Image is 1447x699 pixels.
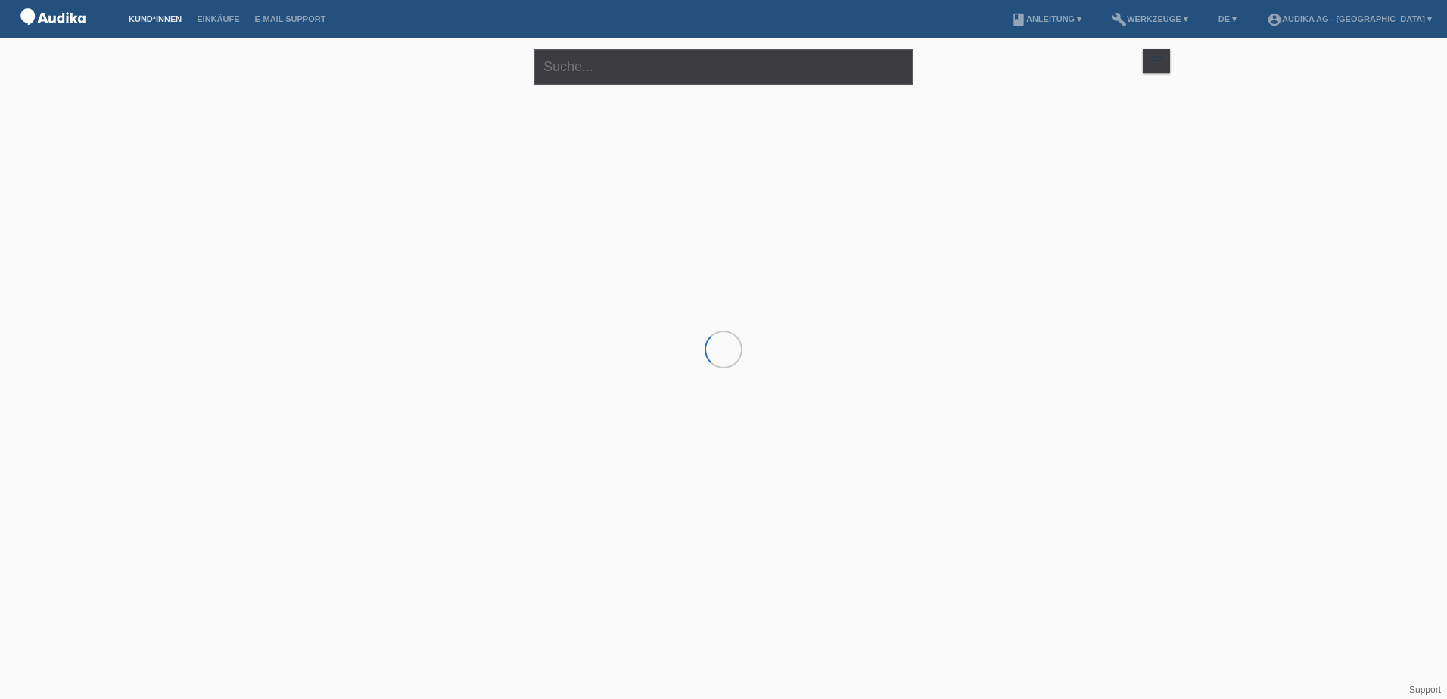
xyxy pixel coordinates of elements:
a: POS — MF Group [15,30,91,41]
a: E-Mail Support [247,14,334,23]
input: Suche... [534,49,913,85]
i: account_circle [1267,12,1282,27]
a: account_circleAudika AG - [GEOGRAPHIC_DATA] ▾ [1259,14,1439,23]
a: DE ▾ [1211,14,1244,23]
i: book [1011,12,1026,27]
a: Support [1409,685,1441,695]
a: Einkäufe [189,14,247,23]
a: Kund*innen [121,14,189,23]
a: bookAnleitung ▾ [1004,14,1089,23]
i: build [1112,12,1127,27]
a: buildWerkzeuge ▾ [1104,14,1196,23]
i: filter_list [1148,52,1165,69]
